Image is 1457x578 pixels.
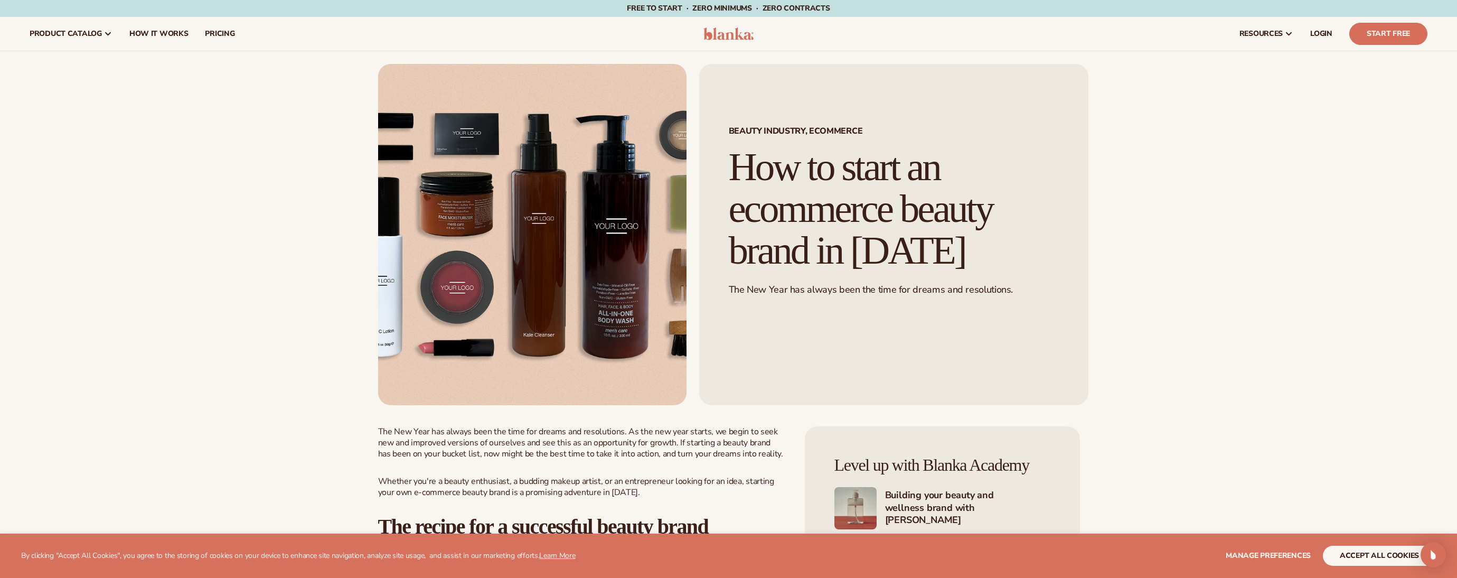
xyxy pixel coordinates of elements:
[378,64,687,405] img: Flat lay of customizable beauty and grooming products, including skincare, makeup, and tools, sho...
[1226,546,1311,566] button: Manage preferences
[1421,542,1446,567] div: Open Intercom Messenger
[1239,30,1283,38] span: resources
[21,552,576,561] p: By clicking "Accept All Cookies", you agree to the storing of cookies on your device to enhance s...
[121,17,197,51] a: How It Works
[729,127,1059,135] span: BEAUTY INDUSTRY, ECOMMERCE
[703,27,754,40] img: logo
[729,284,1059,296] p: The New Year has always been the time for dreams and resolutions.
[834,456,1050,474] h4: Level up with Blanka Academy
[1302,17,1341,51] a: LOGIN
[196,17,243,51] a: pricing
[21,17,121,51] a: product catalog
[30,30,102,38] span: product catalog
[378,476,774,498] span: Whether you're a beauty enthusiast, a budding makeup artist, or an entrepreneur looking for an id...
[1231,17,1302,51] a: resources
[834,487,877,529] img: Shopify Image 5
[378,426,783,460] span: The New Year has always been the time for dreams and resolutions. As the new year starts, we begi...
[205,30,234,38] span: pricing
[378,515,709,538] b: The recipe for a successful beauty brand
[834,487,1050,529] a: Shopify Image 5 Building your beauty and wellness brand with [PERSON_NAME]
[539,551,575,561] a: Learn More
[729,146,1059,271] h1: How to start an ecommerce beauty brand in [DATE]
[1349,23,1427,45] a: Start Free
[129,30,189,38] span: How It Works
[1323,546,1436,566] button: accept all cookies
[1226,551,1311,561] span: Manage preferences
[885,489,1050,527] h4: Building your beauty and wellness brand with [PERSON_NAME]
[1310,30,1332,38] span: LOGIN
[627,3,830,13] span: Free to start · ZERO minimums · ZERO contracts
